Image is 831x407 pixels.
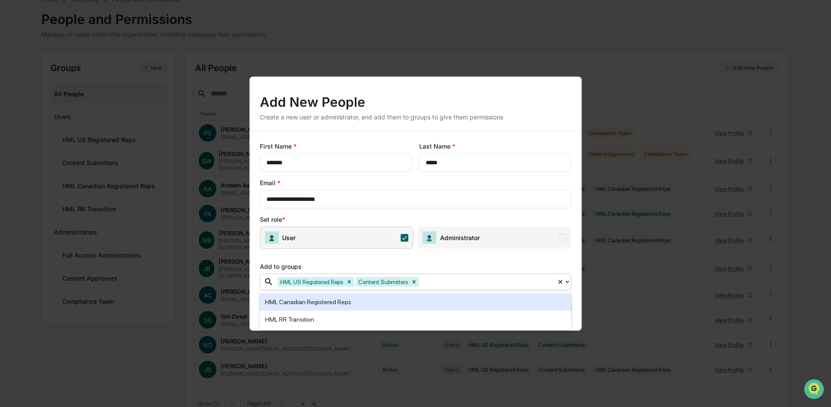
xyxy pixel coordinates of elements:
[423,231,437,244] img: Administrator Icon
[260,113,572,121] div: Create a new user or administrator, and add them to groups to give them permissions
[72,110,108,119] span: Attestations
[30,75,110,82] div: We're available if you need us!
[419,142,452,150] span: Last Name
[148,69,158,80] button: Start new chat
[260,216,282,227] span: Set role
[17,110,56,119] span: Preclearance
[279,234,296,241] span: User
[63,111,70,118] div: 🗄️
[87,148,105,154] span: Pylon
[260,256,572,274] div: Add to groups
[803,378,827,402] iframe: Open customer support
[30,67,143,75] div: Start new chat
[260,142,293,150] span: First Name
[17,126,55,135] span: Data Lookup
[260,87,572,110] div: Add New People
[260,179,277,187] span: Email
[5,106,60,122] a: 🖐️Preclearance
[437,234,480,241] span: Administrator
[265,231,279,244] img: User Icon
[344,277,354,287] div: Remove HML US Registered Reps
[265,314,566,325] div: HML RR Transition
[9,111,16,118] div: 🖐️
[9,18,158,32] p: How can we help?
[61,147,105,154] a: Powered byPylon
[409,277,419,287] div: Remove Content Submitters
[5,123,58,139] a: 🔎Data Lookup
[9,127,16,134] div: 🔎
[60,106,111,122] a: 🗄️Attestations
[9,67,24,82] img: 1746055101610-c473b297-6a78-478c-a979-82029cc54cd1
[278,277,344,287] div: HML US Registered Reps
[265,297,566,307] div: HML Canadian Registered Reps
[356,277,409,287] div: Content Submitters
